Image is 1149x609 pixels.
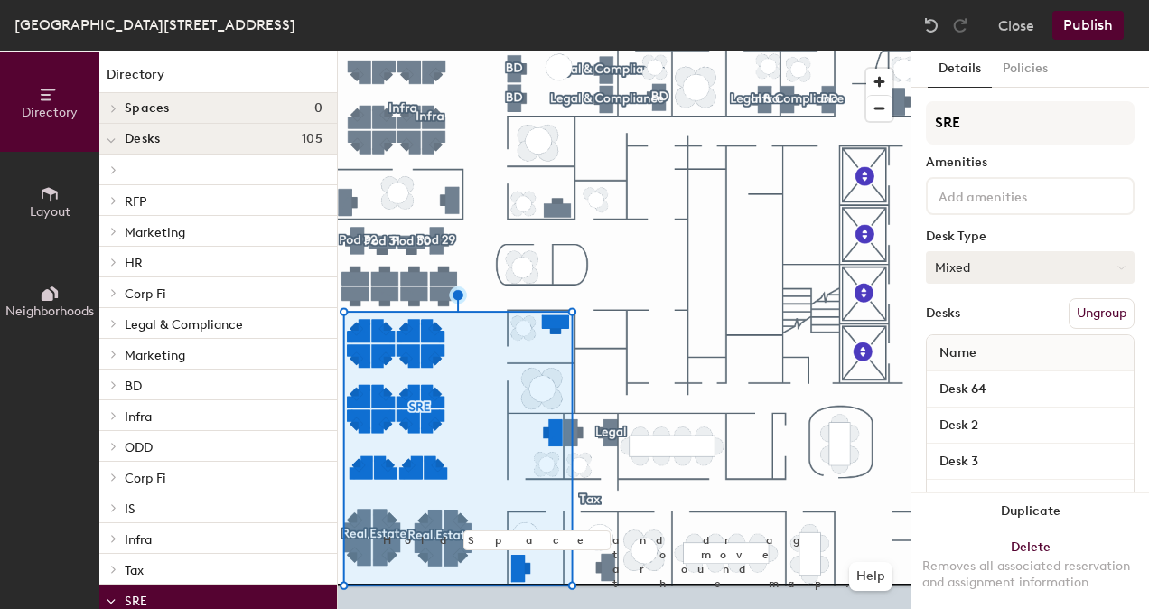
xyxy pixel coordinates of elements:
[125,225,185,240] span: Marketing
[926,230,1135,244] div: Desk Type
[926,155,1135,170] div: Amenities
[125,317,243,333] span: Legal & Compliance
[125,594,147,609] span: SRE
[125,286,166,302] span: Corp Fi
[14,14,295,36] div: [GEOGRAPHIC_DATA][STREET_ADDRESS]
[926,306,960,321] div: Desks
[125,501,135,517] span: IS
[930,413,1130,438] input: Unnamed desk
[22,105,78,120] span: Directory
[125,132,160,146] span: Desks
[911,493,1149,529] button: Duplicate
[951,16,969,34] img: Redo
[125,101,170,116] span: Spaces
[930,485,1130,511] input: Unnamed desk
[125,194,146,210] span: RFP
[125,348,185,363] span: Marketing
[1052,11,1124,40] button: Publish
[922,16,940,34] img: Undo
[5,304,94,319] span: Neighborhoods
[125,379,142,394] span: BD
[314,101,322,116] span: 0
[849,562,892,591] button: Help
[926,251,1135,284] button: Mixed
[930,337,986,370] span: Name
[125,440,153,455] span: ODD
[930,377,1130,402] input: Unnamed desk
[99,65,337,93] h1: Directory
[302,132,322,146] span: 105
[1069,298,1135,329] button: Ungroup
[992,51,1059,88] button: Policies
[928,51,992,88] button: Details
[935,184,1098,206] input: Add amenities
[125,532,152,548] span: Infra
[125,256,143,271] span: HR
[998,11,1034,40] button: Close
[30,204,70,220] span: Layout
[125,409,152,425] span: Infra
[922,558,1138,591] div: Removes all associated reservation and assignment information
[930,449,1130,474] input: Unnamed desk
[125,471,166,486] span: Corp Fi
[125,563,144,578] span: Tax
[911,529,1149,609] button: DeleteRemoves all associated reservation and assignment information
